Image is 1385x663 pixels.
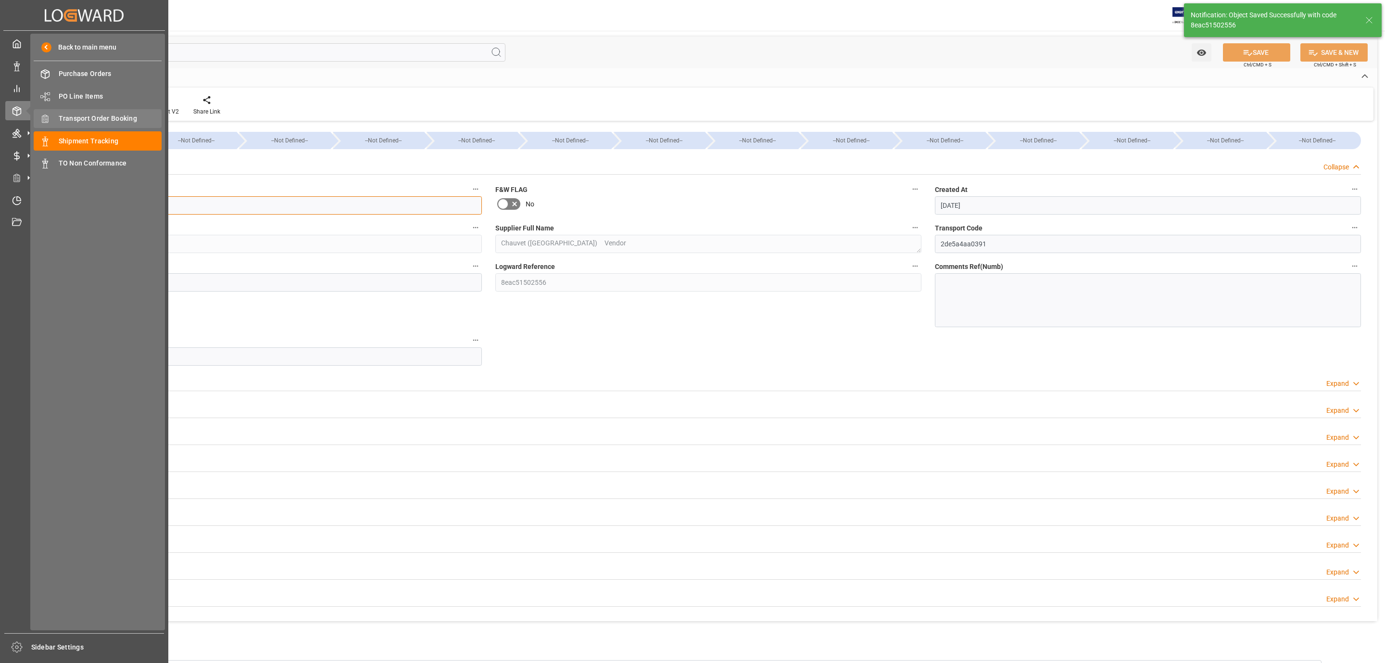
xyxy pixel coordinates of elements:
button: JAM Shipment Number [469,260,482,272]
span: Shipment Tracking [59,136,162,146]
button: open menu [1192,43,1211,62]
a: Timeslot Management V2 [5,191,163,209]
input: DD-MM-YYYY [935,196,1361,215]
span: Transport Order Booking [59,114,162,124]
div: --Not Defined-- [614,132,705,149]
button: JAM Reference Number [469,183,482,195]
button: Supplier Number [469,221,482,234]
a: TO Non Conformance [34,154,162,173]
div: --Not Defined-- [904,132,986,149]
div: --Not Defined-- [1185,132,1267,149]
div: Notification: Object Saved Successfully with code 8eac51502556 [1191,10,1356,30]
div: Expand [1326,540,1349,550]
div: Expand [1326,594,1349,604]
div: --Not Defined-- [342,132,424,149]
div: --Not Defined-- [810,132,892,149]
div: --Not Defined-- [239,132,330,149]
span: Purchase Orders [59,69,162,79]
button: F&W FLAG [909,183,921,195]
img: Exertis%20JAM%20-%20Email%20Logo.jpg_1722504956.jpg [1172,7,1206,24]
button: Logward Reference [909,260,921,272]
button: SAVE [1223,43,1290,62]
div: --Not Defined-- [1269,132,1361,149]
a: Data Management [5,56,163,75]
div: Expand [1326,459,1349,470]
div: --Not Defined-- [146,132,237,149]
div: --Not Defined-- [155,132,237,149]
button: Supplier Full Name [909,221,921,234]
a: My Reports [5,79,163,98]
div: --Not Defined-- [801,132,892,149]
div: --Not Defined-- [436,132,518,149]
div: --Not Defined-- [997,132,1079,149]
div: --Not Defined-- [1082,132,1173,149]
div: Collapse [1323,162,1349,172]
textarea: Chauvet ([GEOGRAPHIC_DATA]) Vendor [495,235,921,253]
input: Search Fields [44,43,505,62]
div: Expand [1326,486,1349,497]
div: --Not Defined-- [1175,132,1267,149]
button: Created At [1348,183,1361,195]
span: Back to main menu [51,42,116,52]
div: --Not Defined-- [623,132,705,149]
a: PO Line Items [34,87,162,105]
a: Document Management [5,213,163,232]
button: SAVE & NEW [1300,43,1368,62]
span: Ctrl/CMD + S [1244,61,1272,68]
div: --Not Defined-- [894,132,986,149]
div: Share Link [193,107,220,116]
a: Transport Order Booking [34,109,162,128]
div: --Not Defined-- [529,132,611,149]
button: Transport Code [1348,221,1361,234]
div: --Not Defined-- [520,132,611,149]
div: Expand [1326,567,1349,577]
span: Comments Ref(Numb) [935,262,1003,272]
span: Transport Code [935,223,982,233]
div: Expand [1326,379,1349,389]
div: --Not Defined-- [333,132,424,149]
span: Sidebar Settings [31,642,164,652]
span: TO Non Conformance [59,158,162,168]
span: Ctrl/CMD + Shift + S [1314,61,1356,68]
div: Expand [1326,406,1349,416]
div: --Not Defined-- [988,132,1079,149]
span: Logward Reference [495,262,555,272]
div: --Not Defined-- [707,132,799,149]
div: --Not Defined-- [1091,132,1173,149]
div: --Not Defined-- [427,132,518,149]
div: --Not Defined-- [717,132,799,149]
a: Purchase Orders [34,64,162,83]
button: Comments Ref(Numb) [1348,260,1361,272]
span: Supplier Full Name [495,223,554,233]
div: Expand [1326,433,1349,443]
a: My Cockpit [5,34,163,53]
span: PO Line Items [59,91,162,102]
div: Expand [1326,513,1349,523]
span: Created At [935,185,968,195]
span: F&W FLAG [495,185,528,195]
div: --Not Defined-- [249,132,330,149]
a: Shipment Tracking [34,131,162,150]
div: --Not Defined-- [1278,132,1356,149]
button: Pickup Number [469,334,482,346]
span: No [526,199,534,209]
